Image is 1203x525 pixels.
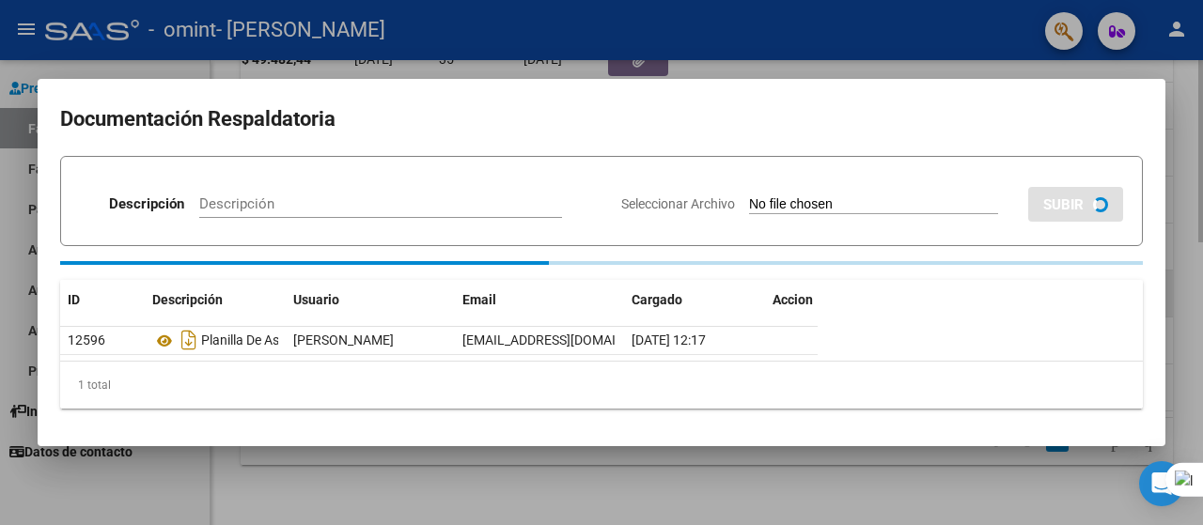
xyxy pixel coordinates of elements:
span: SUBIR [1043,196,1084,213]
h2: Documentación Respaldatoria [60,101,1143,137]
div: 1 total [60,362,1143,409]
span: Email [462,292,496,307]
div: Open Intercom Messenger [1139,461,1184,506]
i: Descargar documento [177,325,201,355]
span: ID [68,292,80,307]
datatable-header-cell: Accion [765,280,859,320]
p: Descripción [109,193,184,215]
datatable-header-cell: Email [455,280,624,320]
span: Seleccionar Archivo [621,196,735,211]
span: [DATE] 12:17 [632,332,706,347]
span: Accion [773,292,813,307]
span: Usuario [293,292,339,307]
span: [PERSON_NAME] [293,332,394,347]
datatable-header-cell: Descripción [145,280,286,320]
datatable-header-cell: Cargado [624,280,765,320]
datatable-header-cell: ID [60,280,145,320]
span: [EMAIL_ADDRESS][DOMAIN_NAME] [462,332,671,347]
span: Descripción [152,292,223,307]
datatable-header-cell: Usuario [286,280,455,320]
span: Cargado [632,292,682,307]
div: Planilla De Asistencia [152,325,278,355]
button: SUBIR [1028,187,1123,222]
span: 12596 [68,332,105,347]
